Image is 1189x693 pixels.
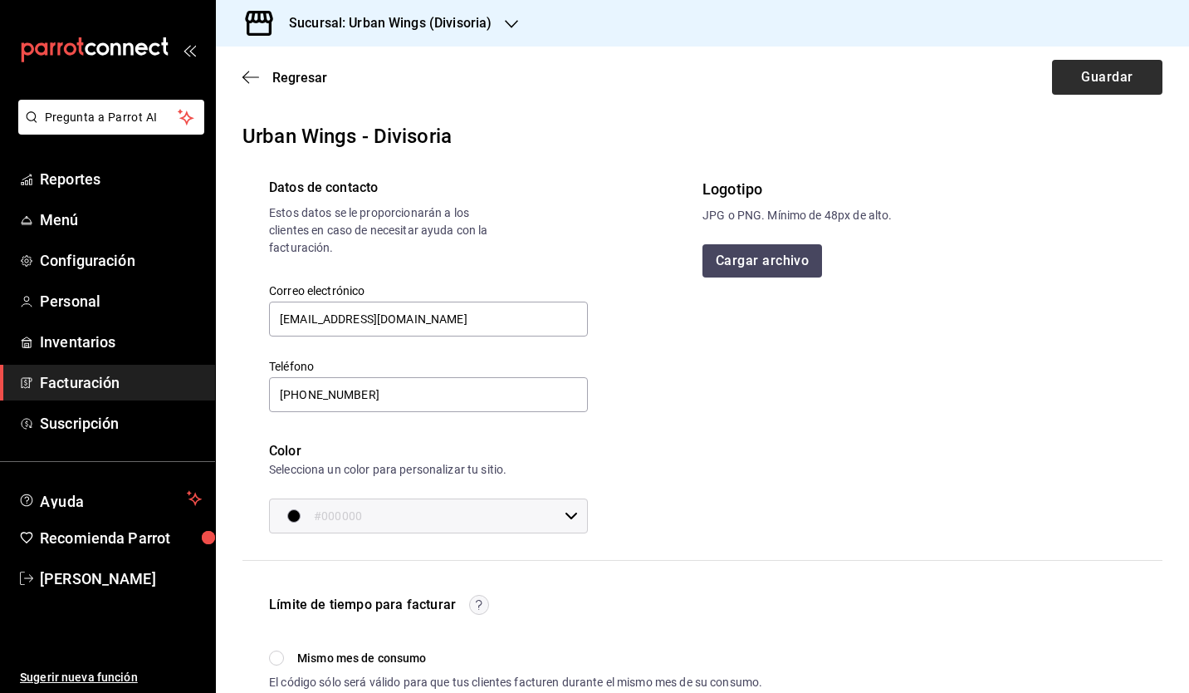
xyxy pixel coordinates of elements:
[269,285,588,297] label: Correo electrónico
[40,331,202,353] span: Inventarios
[269,361,588,372] label: Teléfono
[40,290,202,312] span: Personal
[40,568,202,590] span: [PERSON_NAME]
[272,70,327,86] span: Regresar
[12,120,204,138] a: Pregunta a Parrot AI
[40,249,202,272] span: Configuración
[183,43,196,57] button: open_drawer_menu
[269,674,762,691] div: El código sólo será válido para que tus clientes facturen durante el mismo mes de su consumo.
[269,204,511,257] div: Estos datos se le proporcionarán a los clientes en caso de necesitar ayuda con la facturación.
[269,461,588,479] div: Selecciona un color para personalizar tu sitio.
[40,209,202,231] span: Menú
[297,650,427,667] span: Mismo mes de consumo
[269,178,511,198] div: Datos de contacto
[40,412,202,435] span: Suscripción
[40,489,180,509] span: Ayuda
[702,207,1136,224] div: JPG o PNG. Mínimo de 48px de alto.
[276,13,492,33] h3: Sucursal: Urban Wings (Divisoria)
[40,168,202,190] span: Reportes
[18,100,204,135] button: Pregunta a Parrot AI
[1052,60,1162,95] button: Guardar
[269,441,588,461] div: Color
[45,109,179,126] span: Pregunta a Parrot AI
[702,178,1136,200] div: Logotipo
[40,371,202,394] span: Facturación
[702,244,822,278] button: Cargar archivo
[269,594,456,616] div: Límite de tiempo para facturar
[242,70,327,86] button: Regresar
[20,669,202,686] span: Sugerir nueva función
[40,527,202,549] span: Recomienda Parrot
[242,121,1162,151] div: Urban Wings - Divisoria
